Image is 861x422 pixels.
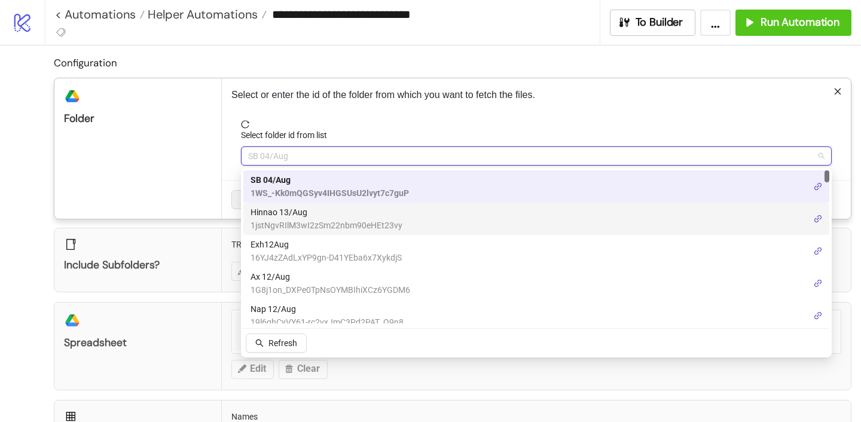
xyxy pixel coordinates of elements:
span: SB 04/Aug [251,173,409,186]
h2: Configuration [54,55,851,71]
span: link [814,279,822,288]
button: ... [700,10,731,36]
span: link [814,311,822,320]
span: 19l6ghCyVY61-rc2vxJmC3Pd2PAT_Q9n8 [251,316,404,329]
span: link [814,182,822,191]
span: 1WS_-Kk0mQGSyv4IHGSUsU2lvyt7c7guP [251,186,409,200]
a: link [814,277,822,290]
span: 16YJ4zZAdLxYP9gn-D41YEba6x7XykdjS [251,251,402,264]
span: 1G8j1on_DXPe0TpNsOYMBIhiXCz6YGDM6 [251,283,410,296]
span: Helper Automations [145,7,258,22]
span: To Builder [636,16,683,29]
a: link [814,212,822,225]
label: Select folder id from list [241,129,335,142]
span: close [833,87,842,96]
a: < Automations [55,8,145,20]
span: reload [241,120,832,129]
p: Select or enter the id of the folder from which you want to fetch the files. [231,88,841,102]
div: SB 04/Aug [243,170,829,203]
a: Helper Automations [145,8,267,20]
span: Exh12Aug [251,238,402,251]
span: Nap 12/Aug [251,302,404,316]
a: link [814,180,822,193]
button: Run Automation [735,10,851,36]
a: link [814,309,822,322]
span: link [814,247,822,255]
span: SB 04/Aug [248,147,825,165]
button: To Builder [610,10,696,36]
button: Cancel [231,190,276,209]
span: link [814,215,822,223]
div: Nap 12/Aug [243,299,829,332]
div: Exh12Aug [243,235,829,267]
div: Ax 12/Aug (2) [243,267,829,299]
span: search [255,339,264,347]
button: Refresh [246,334,307,353]
span: Ax 12/Aug [251,270,410,283]
span: Hinnao 13/Aug [251,206,402,219]
a: link [814,244,822,258]
span: 1jstNgvRIlM3wI2zSm22nbm90eHEt23vy [251,219,402,232]
span: Run Automation [761,16,839,29]
div: Hinnao 13/Aug [243,203,829,235]
span: Refresh [268,338,297,348]
div: Folder [64,112,212,126]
